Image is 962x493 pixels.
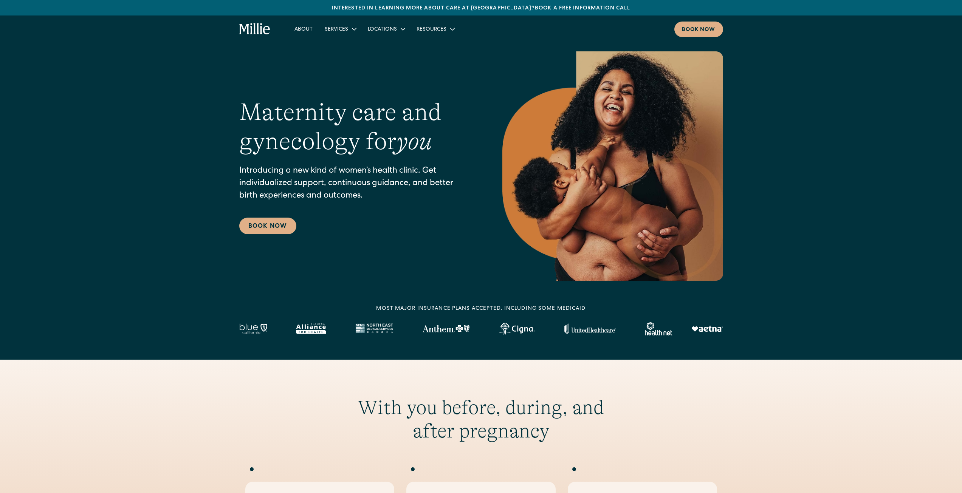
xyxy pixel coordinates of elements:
[376,305,586,313] div: MOST MAJOR INSURANCE PLANS ACCEPTED, INCLUDING some MEDICAID
[422,325,469,332] img: Anthem Logo
[288,23,319,35] a: About
[368,26,397,34] div: Locations
[325,26,348,34] div: Services
[691,326,723,332] img: Aetna logo
[535,6,630,11] a: Book a free information call
[239,218,296,234] a: Book Now
[682,26,716,34] div: Book now
[564,323,616,334] img: United Healthcare logo
[336,396,626,443] h2: With you before, during, and after pregnancy
[411,23,460,35] div: Resources
[417,26,446,34] div: Resources
[355,323,393,334] img: North East Medical Services logo
[239,98,472,156] h1: Maternity care and gynecology for
[674,22,723,37] a: Book now
[502,51,723,281] img: Smiling mother with her baby in arms, celebrating body positivity and the nurturing bond of postp...
[296,323,326,334] img: Alameda Alliance logo
[499,323,535,335] img: Cigna logo
[319,23,362,35] div: Services
[397,128,432,155] em: you
[645,322,673,335] img: Healthnet logo
[239,323,267,334] img: Blue California logo
[362,23,411,35] div: Locations
[239,23,271,35] a: home
[239,165,472,202] p: Introducing a new kind of women’s health clinic. Get individualized support, continuous guidance,...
